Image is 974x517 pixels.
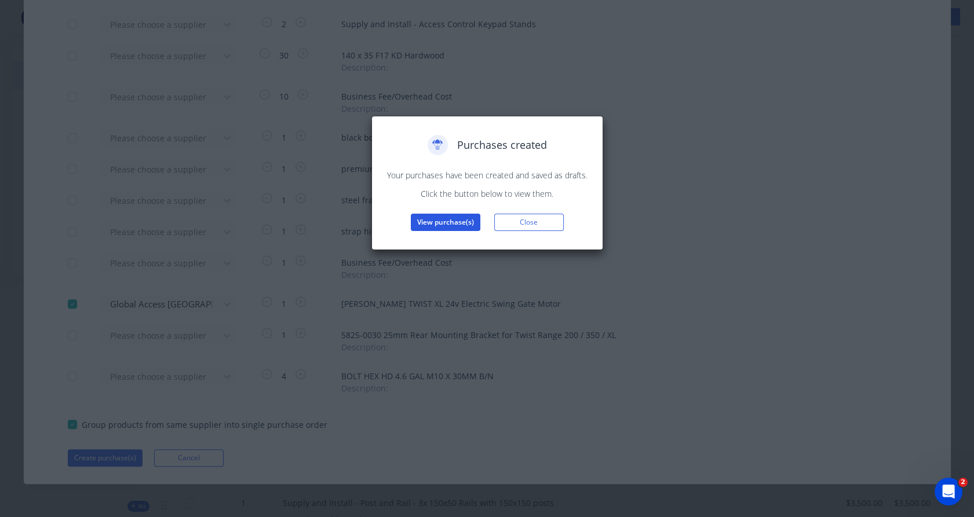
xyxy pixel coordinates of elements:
[384,169,591,181] p: Your purchases have been created and saved as drafts.
[958,478,968,487] span: 2
[494,214,564,231] button: Close
[384,188,591,200] p: Click the button below to view them.
[411,214,480,231] button: View purchase(s)
[457,137,547,153] span: Purchases created
[935,478,962,505] iframe: Intercom live chat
